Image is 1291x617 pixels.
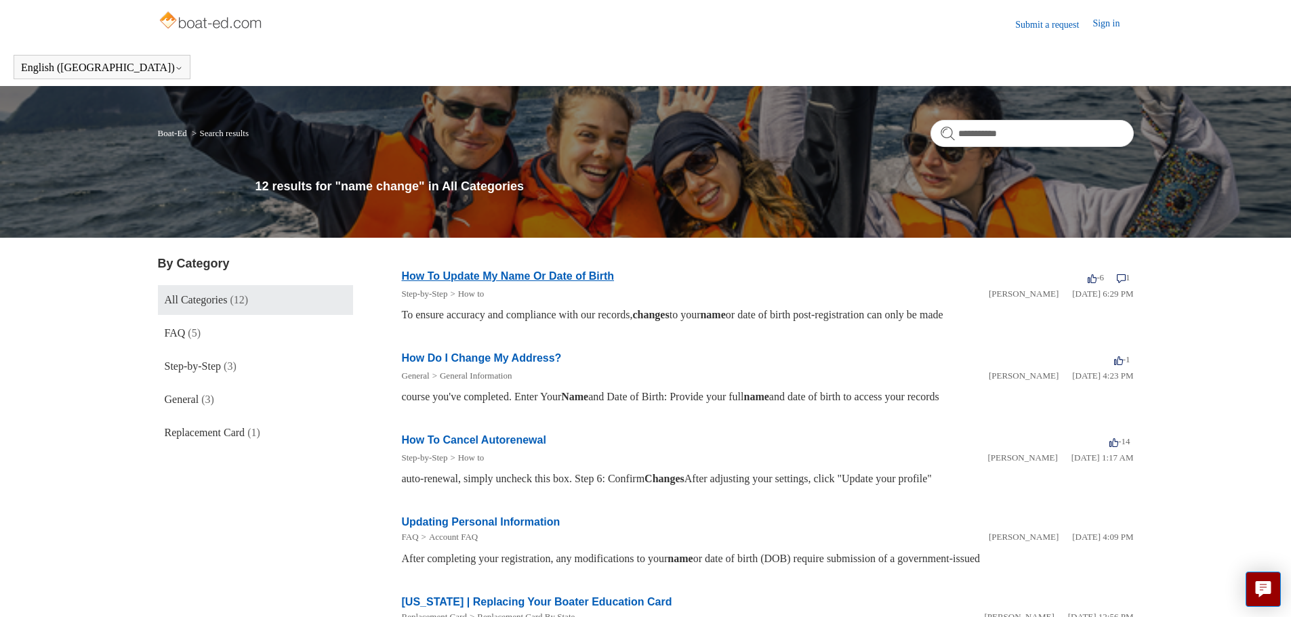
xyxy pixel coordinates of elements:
[165,294,228,305] span: All Categories
[1088,272,1104,282] span: -6
[402,530,419,544] li: FAQ
[158,352,353,381] a: Step-by-Step (3)
[402,352,562,364] a: How Do I Change My Address?
[989,287,1059,301] li: [PERSON_NAME]
[158,318,353,348] a: FAQ (5)
[1109,436,1130,446] span: -14
[247,427,260,438] span: (1)
[165,360,222,372] span: Step-by-Step
[430,369,512,383] li: General Information
[402,471,1134,487] div: auto-renewal, simply uncheck this box. Step 6: Confirm After adjusting your settings, click "Upda...
[561,391,588,402] em: Name
[1117,272,1130,282] span: 1
[158,128,190,138] li: Boat-Ed
[458,289,485,299] a: How to
[402,532,419,542] a: FAQ
[700,309,725,320] em: name
[158,385,353,414] a: General (3)
[402,289,448,299] a: Step-by-Step
[402,369,430,383] li: General
[402,370,430,381] a: General
[1072,289,1133,299] time: 03/15/2022, 18:29
[440,370,512,381] a: General Information
[255,177,1134,196] h1: 12 results for "name change" in All Categories
[402,434,546,446] a: How To Cancel Autorenewal
[744,391,769,402] em: name
[1072,370,1133,381] time: 01/05/2024, 16:23
[429,532,478,542] a: Account FAQ
[987,451,1057,465] li: [PERSON_NAME]
[402,551,1134,567] div: After completing your registration, any modifications to your or date of birth (DOB) require subm...
[224,360,237,372] span: (3)
[189,128,249,138] li: Search results
[230,294,248,305] span: (12)
[402,451,448,465] li: Step-by-Step
[158,418,353,448] a: Replacement Card (1)
[1072,532,1133,542] time: 01/05/2024, 16:09
[402,596,672,608] a: [US_STATE] | Replacing Your Boater Education Card
[165,327,186,339] span: FAQ
[419,530,478,544] li: Account FAQ
[188,327,201,339] span: (5)
[1071,452,1134,463] time: 03/16/2022, 01:17
[21,62,183,74] button: English ([GEOGRAPHIC_DATA])
[644,473,684,484] em: Changes
[402,287,448,301] li: Step-by-Step
[165,393,199,405] span: General
[158,255,353,273] h3: By Category
[1092,16,1133,33] a: Sign in
[447,451,484,465] li: How to
[447,287,484,301] li: How to
[632,309,669,320] em: changes
[158,128,187,138] a: Boat-Ed
[158,8,266,35] img: Boat-Ed Help Center home page
[402,452,448,463] a: Step-by-Step
[1114,354,1130,364] span: -1
[930,120,1134,147] input: Search
[458,452,485,463] a: How to
[989,530,1059,544] li: [PERSON_NAME]
[402,389,1134,405] div: course you've completed. Enter Your and Date of Birth: Provide your full and date of birth to acc...
[402,270,615,282] a: How To Update My Name Or Date of Birth
[668,553,693,564] em: name
[989,369,1059,383] li: [PERSON_NAME]
[1246,572,1281,607] button: Live chat
[1015,18,1092,32] a: Submit a request
[402,307,1134,323] div: To ensure accuracy and compliance with our records, to your or date of birth post-registration ca...
[402,516,560,528] a: Updating Personal Information
[158,285,353,315] a: All Categories (12)
[201,393,214,405] span: (3)
[165,427,245,438] span: Replacement Card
